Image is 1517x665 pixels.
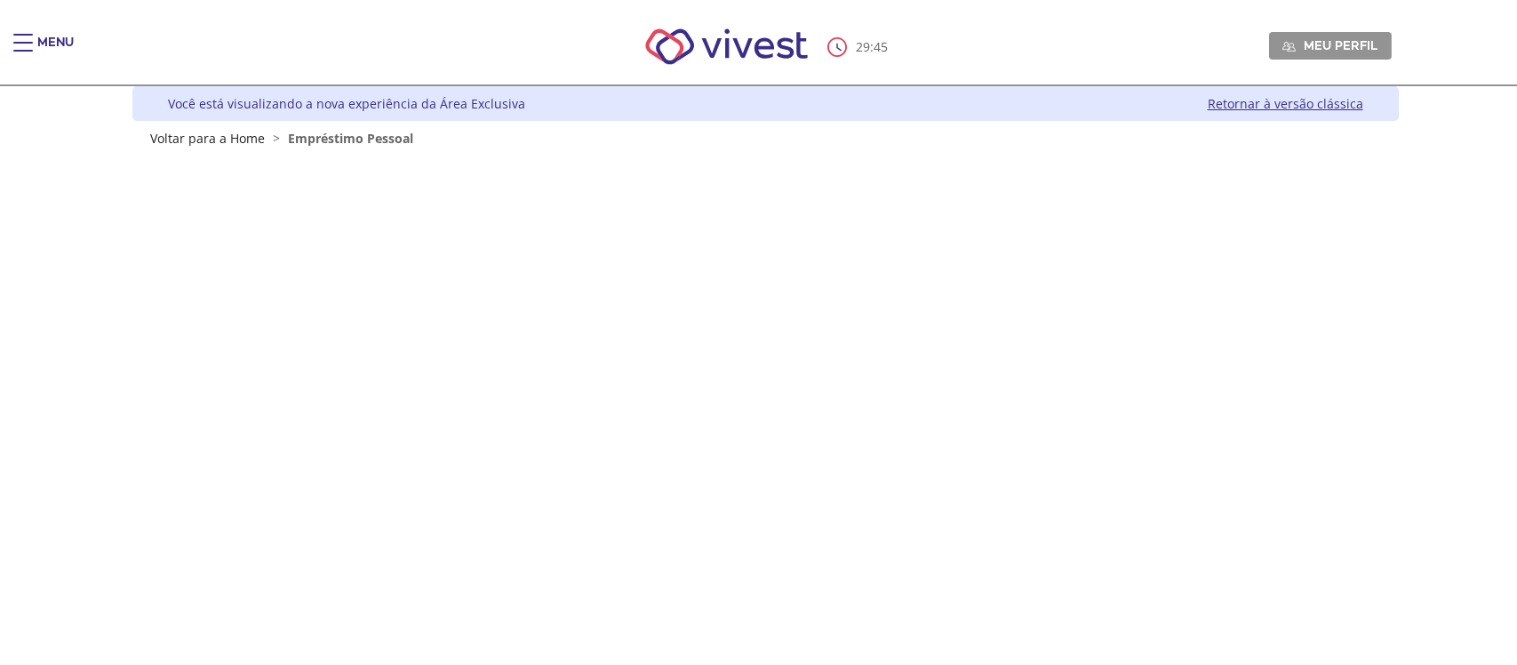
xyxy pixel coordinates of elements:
[119,86,1399,665] div: Vivest
[1208,95,1363,112] a: Retornar à versão clássica
[37,34,74,69] div: Menu
[150,130,265,147] a: Voltar para a Home
[268,130,284,147] span: >
[856,38,870,55] span: 29
[827,37,891,57] div: :
[1304,37,1377,53] span: Meu perfil
[288,130,413,147] span: Empréstimo Pessoal
[1269,32,1392,59] a: Meu perfil
[1282,40,1296,53] img: Meu perfil
[874,38,888,55] span: 45
[168,95,525,112] div: Você está visualizando a nova experiência da Área Exclusiva
[626,9,827,84] img: Vivest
